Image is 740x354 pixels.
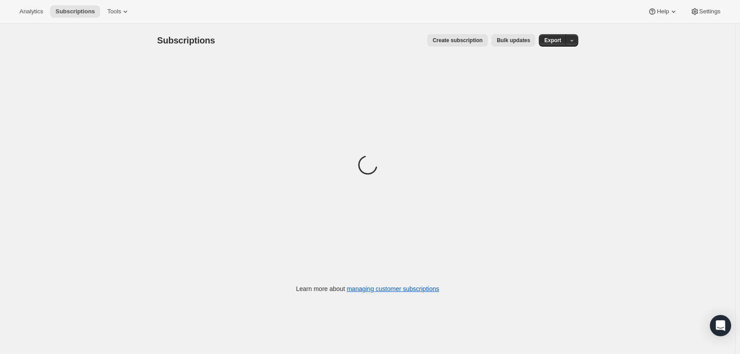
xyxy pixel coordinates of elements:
span: Create subscription [432,37,483,44]
span: Analytics [19,8,43,15]
button: Settings [685,5,726,18]
span: Bulk updates [497,37,530,44]
span: Settings [699,8,721,15]
a: managing customer subscriptions [347,285,439,292]
span: Export [544,37,561,44]
button: Tools [102,5,135,18]
button: Export [539,34,566,47]
button: Help [643,5,683,18]
span: Subscriptions [55,8,95,15]
button: Bulk updates [491,34,535,47]
span: Help [657,8,669,15]
div: Open Intercom Messenger [710,315,731,336]
span: Subscriptions [157,35,215,45]
button: Analytics [14,5,48,18]
span: Tools [107,8,121,15]
p: Learn more about [296,284,439,293]
button: Create subscription [427,34,488,47]
button: Subscriptions [50,5,100,18]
